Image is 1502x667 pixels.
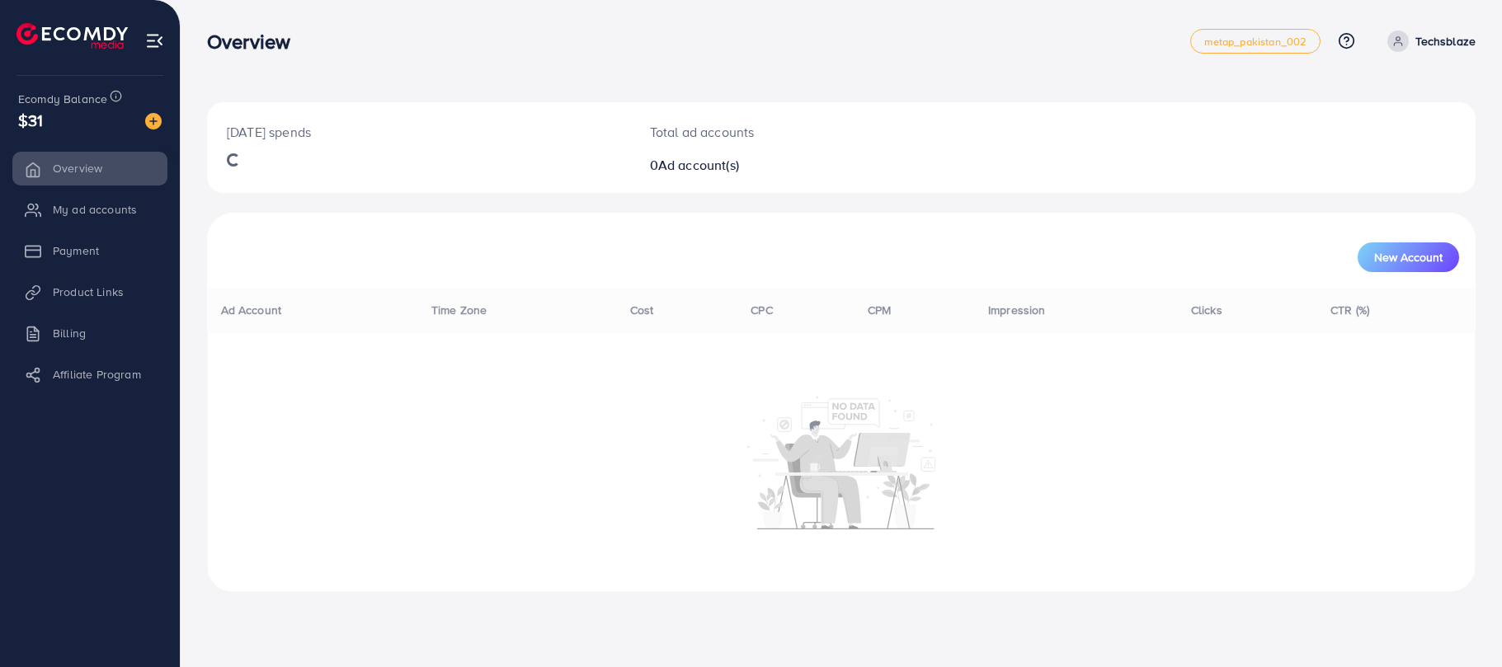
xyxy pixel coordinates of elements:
span: metap_pakistan_002 [1204,36,1307,47]
p: [DATE] spends [227,122,610,142]
span: Ad account(s) [658,156,739,174]
p: Total ad accounts [650,122,928,142]
span: $31 [18,108,43,132]
a: Techsblaze [1381,31,1476,52]
span: New Account [1374,251,1443,263]
h2: 0 [650,157,928,173]
h3: Overview [207,30,304,54]
img: logo [16,23,128,49]
img: image [145,113,162,129]
button: New Account [1358,242,1459,272]
a: metap_pakistan_002 [1190,29,1321,54]
p: Techsblaze [1415,31,1476,51]
span: Ecomdy Balance [18,91,107,107]
img: menu [145,31,164,50]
